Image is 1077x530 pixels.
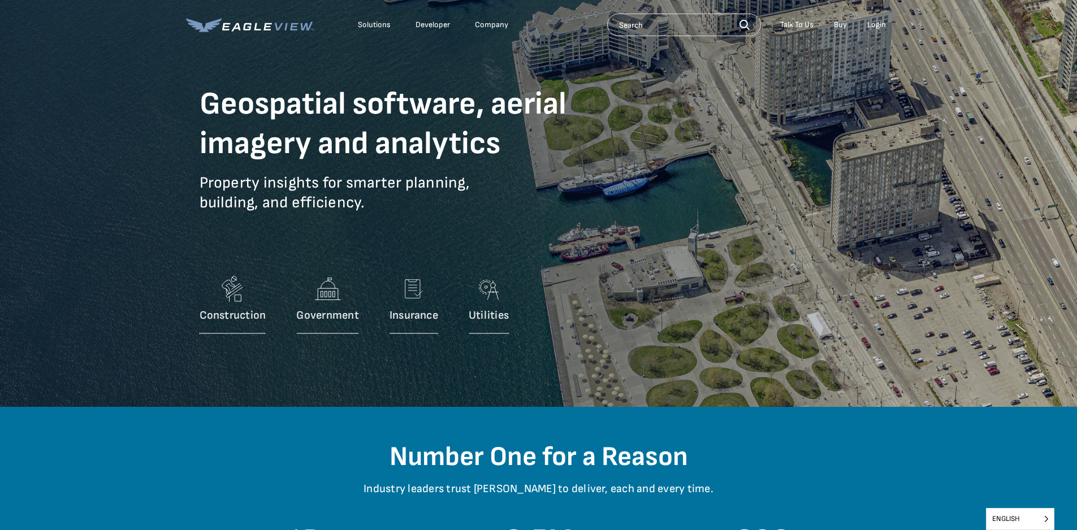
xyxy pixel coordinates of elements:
[200,272,266,340] a: Construction
[986,508,1054,530] aside: Language selected: English
[469,309,509,323] p: Utilities
[607,14,761,36] input: Search
[200,173,607,229] p: Property insights for smarter planning, building, and efficiency.
[296,272,358,340] a: Government
[390,272,438,340] a: Insurance
[867,20,886,30] div: Login
[416,20,450,30] a: Developer
[780,20,814,30] div: Talk To Us
[296,309,358,323] p: Government
[475,20,508,30] div: Company
[208,441,870,473] h2: Number One for a Reason
[200,309,266,323] p: Construction
[390,309,438,323] p: Insurance
[200,85,607,164] h1: Geospatial software, aerial imagery and analytics
[987,509,1054,529] span: English
[834,20,847,30] a: Buy
[358,20,391,30] div: Solutions
[208,482,870,513] p: Industry leaders trust [PERSON_NAME] to deliver, each and every time.
[469,272,509,340] a: Utilities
